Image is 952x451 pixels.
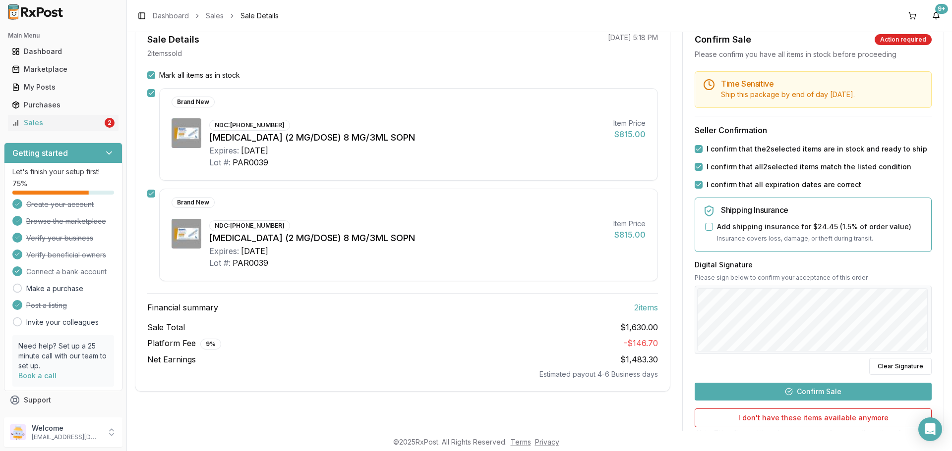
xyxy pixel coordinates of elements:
a: Purchases [8,96,119,114]
div: Dashboard [12,47,115,56]
button: Dashboard [4,44,122,59]
div: Open Intercom Messenger [918,417,942,441]
span: Net Earnings [147,353,196,365]
button: My Posts [4,79,122,95]
h3: Seller Confirmation [695,124,932,136]
button: Confirm Sale [695,383,932,401]
div: Lot #: [209,156,231,168]
a: Sales [206,11,224,21]
img: Ozempic (2 MG/DOSE) 8 MG/3ML SOPN [172,118,201,148]
span: Feedback [24,413,58,423]
label: Add shipping insurance for $24.45 ( 1.5 % of order value) [717,222,911,232]
p: Insurance covers loss, damage, or theft during transit. [717,234,923,244]
div: Please confirm you have all items in stock before proceeding [695,50,932,59]
span: Browse the marketplace [26,216,106,226]
p: [DATE] 5:18 PM [608,33,658,43]
p: Welcome [32,423,101,433]
button: Purchases [4,97,122,113]
span: Platform Fee [147,337,221,350]
span: - $146.70 [624,338,658,348]
div: Sales [12,118,103,128]
div: Confirm Sale [695,33,751,47]
span: Financial summary [147,301,218,313]
span: Verify your business [26,233,93,243]
div: [DATE] [241,245,268,257]
h5: Shipping Insurance [721,206,923,214]
div: Lot #: [209,257,231,269]
label: I confirm that the 2 selected items are in stock and ready to ship [707,144,927,154]
nav: breadcrumb [153,11,279,21]
a: Privacy [535,438,559,446]
label: Mark all items as in stock [159,70,240,80]
span: $1,630.00 [620,321,658,333]
div: NDC: [PHONE_NUMBER] [209,120,290,131]
div: Item Price [613,118,646,128]
a: Make a purchase [26,284,83,294]
div: Marketplace [12,64,115,74]
div: Sale Details [147,33,199,47]
a: Marketplace [8,60,119,78]
a: Dashboard [153,11,189,21]
img: RxPost Logo [4,4,67,20]
h3: Digital Signature [695,260,932,270]
button: Sales2 [4,115,122,131]
a: Book a call [18,371,57,380]
div: Estimated payout 4-6 Business days [147,369,658,379]
p: 2 item s sold [147,49,182,58]
h5: Time Sensitive [721,80,923,88]
div: Action required [875,34,932,45]
a: Invite your colleagues [26,317,99,327]
img: User avatar [10,424,26,440]
div: 9+ [935,4,948,14]
div: Item Price [613,219,646,229]
h2: Main Menu [8,32,119,40]
a: Sales2 [8,114,119,132]
div: 2 [105,118,115,128]
div: Expires: [209,145,239,156]
div: PAR0039 [233,257,268,269]
div: 9 % [200,339,221,350]
p: Please sign below to confirm your acceptance of this order [695,274,932,282]
button: Marketplace [4,61,122,77]
div: Brand New [172,97,215,107]
img: Ozempic (2 MG/DOSE) 8 MG/3ML SOPN [172,219,201,249]
span: Connect a bank account [26,267,107,277]
div: NDC: [PHONE_NUMBER] [209,220,290,231]
span: Ship this package by end of day [DATE] . [721,90,855,99]
span: $1,483.30 [620,354,658,364]
span: Sale Details [240,11,279,21]
div: My Posts [12,82,115,92]
div: [MEDICAL_DATA] (2 MG/DOSE) 8 MG/3ML SOPN [209,231,605,245]
label: I confirm that all 2 selected items match the listed condition [707,162,911,172]
span: Verify beneficial owners [26,250,106,260]
span: Post a listing [26,301,67,310]
button: 9+ [928,8,944,24]
button: Clear Signature [869,358,932,375]
span: Create your account [26,200,94,209]
span: Sale Total [147,321,185,333]
label: I confirm that all expiration dates are correct [707,180,861,190]
button: Feedback [4,409,122,427]
div: [MEDICAL_DATA] (2 MG/DOSE) 8 MG/3ML SOPN [209,131,605,145]
span: 75 % [12,179,27,189]
p: Let's finish your setup first! [12,167,114,177]
button: I don't have these items available anymore [695,408,932,427]
div: $815.00 [613,128,646,140]
p: Note: This will cancel the sale and automatically remove these items from the marketplace. [695,429,932,445]
div: $815.00 [613,229,646,241]
a: My Posts [8,78,119,96]
p: [EMAIL_ADDRESS][DOMAIN_NAME] [32,433,101,441]
div: PAR0039 [233,156,268,168]
a: Dashboard [8,43,119,60]
div: Purchases [12,100,115,110]
div: Expires: [209,245,239,257]
p: Need help? Set up a 25 minute call with our team to set up. [18,341,108,371]
div: Brand New [172,197,215,208]
a: Terms [511,438,531,446]
button: Support [4,391,122,409]
span: 2 item s [634,301,658,313]
h3: Getting started [12,147,68,159]
div: [DATE] [241,145,268,156]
